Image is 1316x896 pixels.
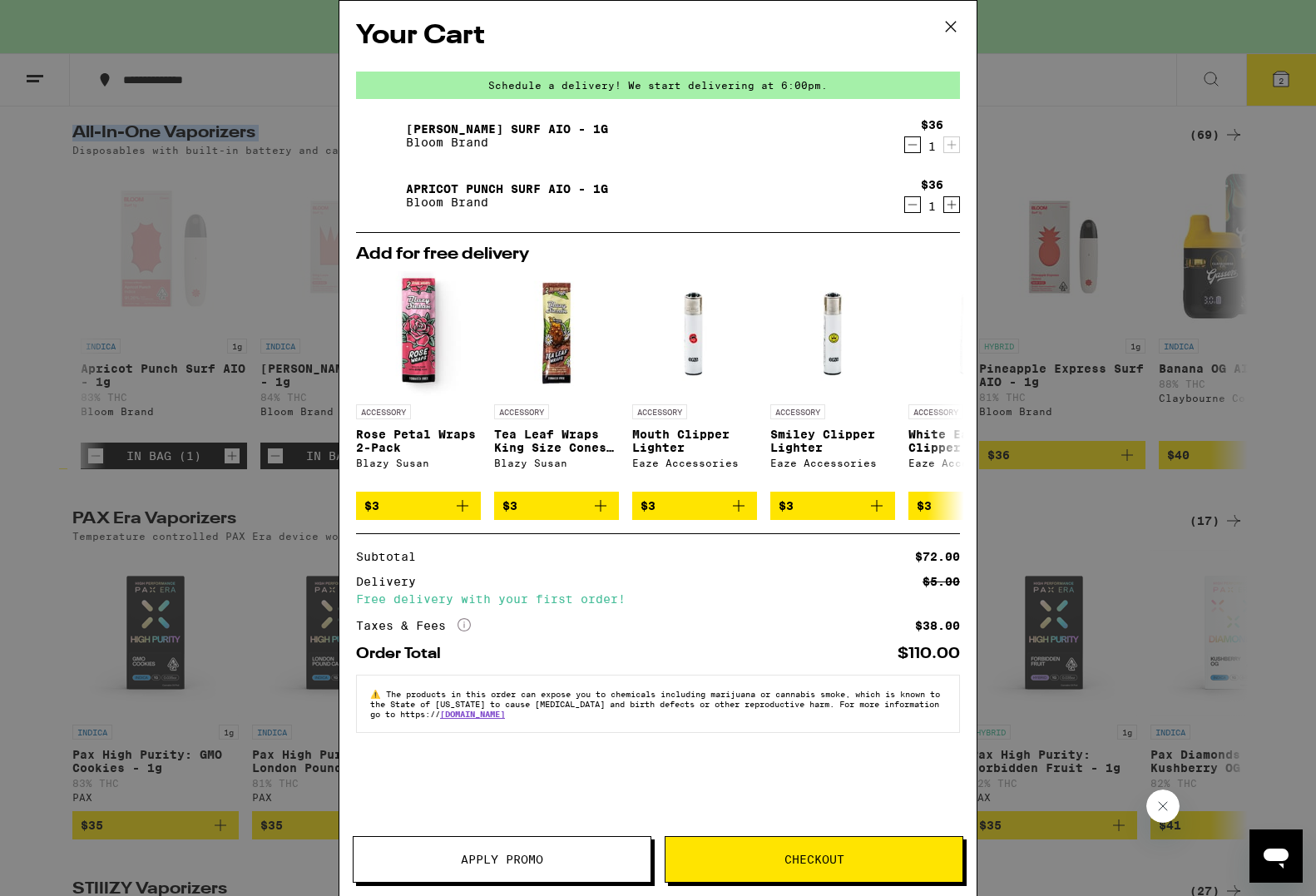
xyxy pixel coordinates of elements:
[784,854,844,865] span: Checkout
[10,12,120,25] span: Hi. Need any help?
[494,492,619,520] button: Add to bag
[923,576,960,587] div: $5.00
[898,646,960,661] div: $110.00
[353,836,651,883] button: Apply Promo
[770,271,895,396] img: Eaze Accessories - Smiley Clipper Lighter
[356,646,453,661] div: Order Total
[943,196,960,213] button: Increment
[406,136,608,149] p: Bloom Brand
[904,136,921,153] button: Decrement
[770,492,895,520] button: Add to bag
[364,499,379,512] span: $3
[356,112,403,159] img: King Louis Surf AIO - 1g
[494,404,549,419] p: ACCESSORY
[908,404,963,419] p: ACCESSORY
[356,458,481,468] div: Blazy Susan
[1146,790,1180,823] iframe: Close message
[770,271,895,492] a: Open page for Smiley Clipper Lighter from Eaze Accessories
[632,271,757,492] a: Open page for Mouth Clipper Lighter from Eaze Accessories
[494,271,619,396] img: Blazy Susan - Tea Leaf Wraps King Size Cones 2-Pack
[440,709,505,719] a: [DOMAIN_NAME]
[494,428,619,454] p: Tea Leaf Wraps King Size Cones 2-Pack
[921,200,943,213] div: 1
[779,499,794,512] span: $3
[356,492,481,520] button: Add to bag
[494,458,619,468] div: Blazy Susan
[406,196,608,209] p: Bloom Brand
[494,271,619,492] a: Open page for Tea Leaf Wraps King Size Cones 2-Pack from Blazy Susan
[908,428,1033,454] p: White Eaze Clipper Lighter
[370,689,386,699] span: ⚠️
[908,271,1033,396] img: Eaze Accessories - White Eaze Clipper Lighter
[356,551,428,562] div: Subtotal
[406,182,608,196] a: Apricot Punch Surf AIO - 1g
[921,178,943,191] div: $36
[904,196,921,213] button: Decrement
[1249,829,1303,883] iframe: Button to launch messaging window
[943,136,960,153] button: Increment
[356,271,481,492] a: Open page for Rose Petal Wraps 2-Pack from Blazy Susan
[356,72,960,99] div: Schedule a delivery! We start delivering at 6:00pm.
[921,140,943,153] div: 1
[502,499,517,512] span: $3
[356,576,428,587] div: Delivery
[770,404,825,419] p: ACCESSORY
[770,458,895,468] div: Eaze Accessories
[356,271,481,396] img: Blazy Susan - Rose Petal Wraps 2-Pack
[461,854,543,865] span: Apply Promo
[356,618,471,633] div: Taxes & Fees
[665,836,963,883] button: Checkout
[770,428,895,454] p: Smiley Clipper Lighter
[632,404,687,419] p: ACCESSORY
[632,492,757,520] button: Add to bag
[921,118,943,131] div: $36
[356,593,960,605] div: Free delivery with your first order!
[356,246,960,263] h2: Add for free delivery
[908,458,1033,468] div: Eaze Accessories
[356,17,960,55] h2: Your Cart
[632,271,757,396] img: Eaze Accessories - Mouth Clipper Lighter
[908,271,1033,492] a: Open page for White Eaze Clipper Lighter from Eaze Accessories
[406,122,608,136] a: [PERSON_NAME] Surf AIO - 1g
[356,172,403,219] img: Apricot Punch Surf AIO - 1g
[915,620,960,631] div: $38.00
[908,492,1033,520] button: Add to bag
[917,499,932,512] span: $3
[632,428,757,454] p: Mouth Clipper Lighter
[632,458,757,468] div: Eaze Accessories
[356,428,481,454] p: Rose Petal Wraps 2-Pack
[641,499,656,512] span: $3
[370,689,940,719] span: The products in this order can expose you to chemicals including marijuana or cannabis smoke, whi...
[915,551,960,562] div: $72.00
